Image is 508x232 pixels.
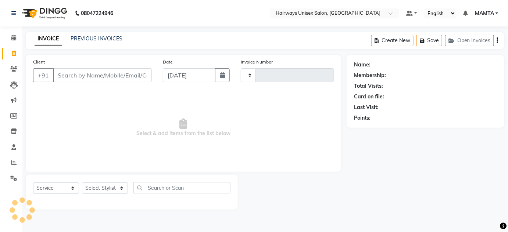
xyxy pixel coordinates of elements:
[445,35,494,46] button: Open Invoices
[133,182,230,193] input: Search or Scan
[475,10,494,17] span: MAMTA
[416,35,442,46] button: Save
[33,59,45,65] label: Client
[35,32,62,46] a: INVOICE
[354,93,384,101] div: Card on file:
[371,35,414,46] button: Create New
[33,91,334,164] span: Select & add items from the list below
[163,59,173,65] label: Date
[81,3,113,23] b: 08047224946
[354,114,371,122] div: Points:
[354,72,386,79] div: Membership:
[354,82,383,90] div: Total Visits:
[19,3,69,23] img: logo
[354,104,379,111] div: Last Visit:
[354,61,371,69] div: Name:
[33,68,54,82] button: +91
[53,68,152,82] input: Search by Name/Mobile/Email/Code
[71,35,122,42] a: PREVIOUS INVOICES
[241,59,273,65] label: Invoice Number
